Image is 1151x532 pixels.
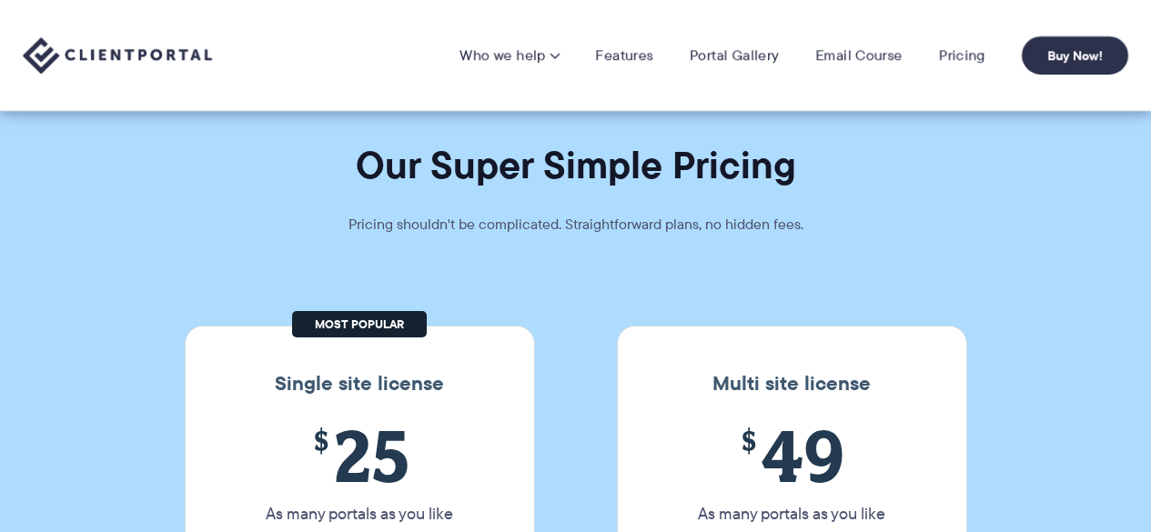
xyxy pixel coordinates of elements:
[236,414,484,497] span: 25
[596,46,653,65] a: Features
[690,46,779,65] a: Portal Gallery
[459,46,559,65] a: Who we help
[204,372,516,396] h3: Single site license
[668,414,916,497] span: 49
[1022,36,1128,75] a: Buy Now!
[815,46,903,65] a: Email Course
[636,372,948,396] h3: Multi site license
[303,212,849,237] p: Pricing shouldn't be complicated. Straightforward plans, no hidden fees.
[939,46,985,65] a: Pricing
